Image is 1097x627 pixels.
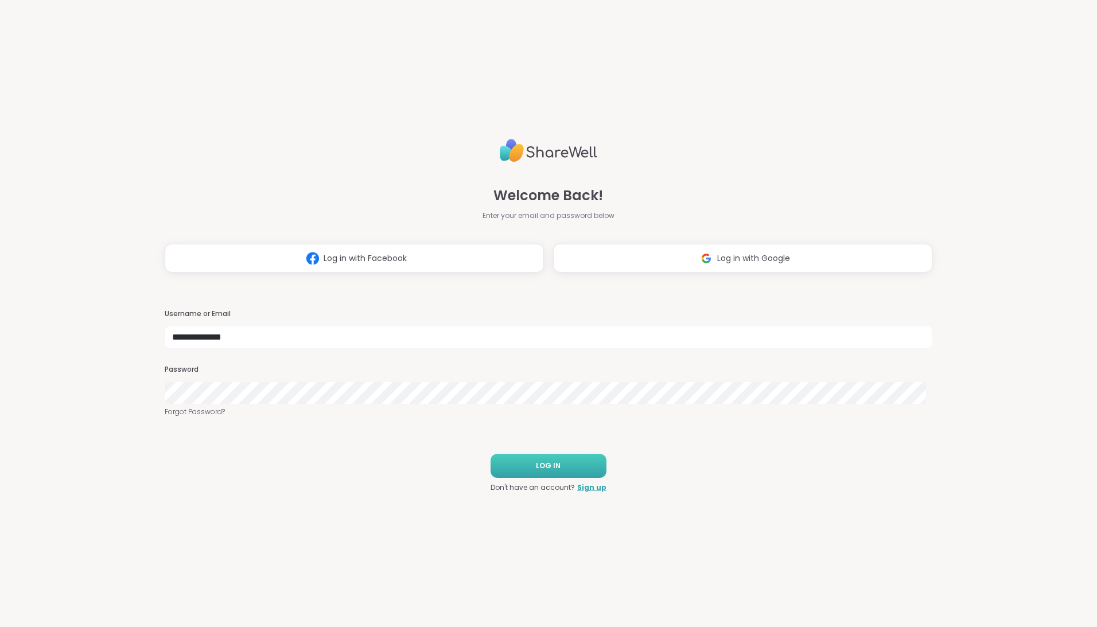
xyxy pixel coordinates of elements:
button: Log in with Facebook [165,244,544,272]
h3: Username or Email [165,309,932,319]
span: Enter your email and password below [483,211,614,221]
a: Sign up [577,482,606,493]
img: ShareWell Logomark [302,248,324,269]
button: Log in with Google [553,244,932,272]
img: ShareWell Logomark [695,248,717,269]
span: Don't have an account? [491,482,575,493]
span: LOG IN [536,461,561,471]
span: Log in with Google [717,252,790,264]
a: Forgot Password? [165,407,932,417]
button: LOG IN [491,454,606,478]
h3: Password [165,365,932,375]
span: Log in with Facebook [324,252,407,264]
img: ShareWell Logo [500,134,597,167]
span: Welcome Back! [493,185,603,206]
